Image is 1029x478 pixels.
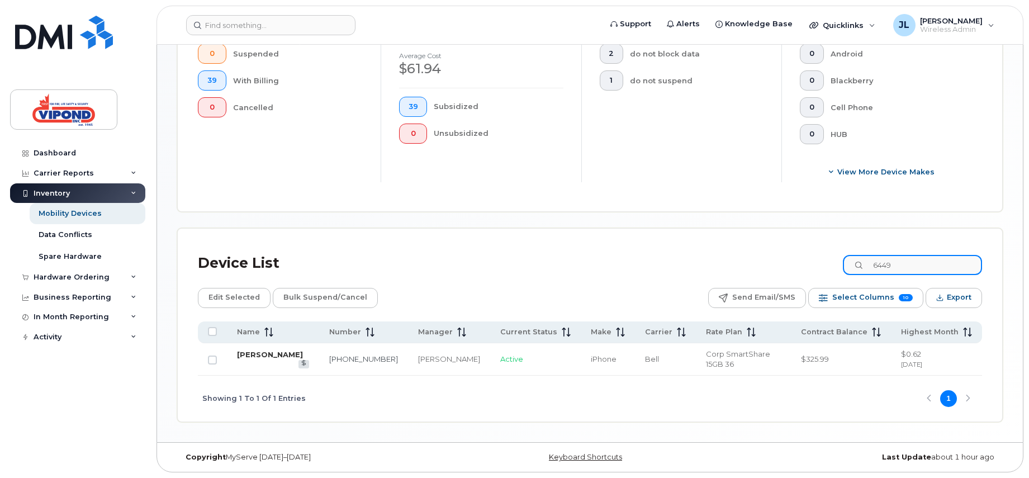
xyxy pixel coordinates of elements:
[233,97,363,117] div: Cancelled
[831,97,964,117] div: Cell Phone
[732,289,795,306] span: Send Email/SMS
[891,343,982,376] td: $0.62
[920,25,983,34] span: Wireless Admin
[329,327,361,337] span: Number
[237,327,260,337] span: Name
[298,360,309,368] a: View Last Bill
[801,327,867,337] span: Contract Balance
[233,70,363,91] div: With Billing
[800,162,964,182] button: View More Device Makes
[843,255,982,275] input: Search Device List ...
[207,49,217,58] span: 0
[591,354,617,363] span: iPhone
[418,354,480,365] div: [PERSON_NAME]
[273,288,378,308] button: Bulk Suspend/Cancel
[434,124,563,144] div: Unsubsidized
[901,361,922,368] small: [DATE]
[329,354,398,363] a: [PHONE_NUMBER]
[630,44,764,64] div: do not block data
[500,354,523,363] span: Active
[800,97,824,117] button: 0
[609,76,614,85] span: 1
[399,97,428,117] button: 39
[409,102,418,111] span: 39
[202,390,306,407] span: Showing 1 To 1 Of 1 Entries
[899,18,909,32] span: JL
[800,70,824,91] button: 0
[645,354,659,363] span: Bell
[809,103,814,112] span: 0
[207,103,217,112] span: 0
[177,453,452,462] div: MyServe [DATE]–[DATE]
[645,327,672,337] span: Carrier
[418,327,453,337] span: Manager
[434,97,563,117] div: Subsidized
[708,288,806,308] button: Send Email/SMS
[207,76,217,85] span: 39
[899,294,913,301] span: 10
[809,76,814,85] span: 0
[728,453,1003,462] div: about 1 hour ago
[603,13,659,35] a: Support
[885,14,1002,36] div: Jean-Pierre Larose
[809,130,814,139] span: 0
[901,327,959,337] span: Highest Month
[706,327,742,337] span: Rate Plan
[800,44,824,64] button: 0
[609,49,614,58] span: 2
[800,124,824,144] button: 0
[837,167,935,177] span: View More Device Makes
[882,453,931,461] strong: Last Update
[823,21,864,30] span: Quicklinks
[399,59,563,78] div: $61.94
[500,327,557,337] span: Current Status
[198,288,271,308] button: Edit Selected
[708,13,800,35] a: Knowledge Base
[659,13,708,35] a: Alerts
[600,44,624,64] button: 2
[283,289,367,306] span: Bulk Suspend/Cancel
[409,129,418,138] span: 0
[620,18,651,30] span: Support
[630,70,764,91] div: do not suspend
[808,288,923,308] button: Select Columns 10
[198,249,279,278] div: Device List
[186,453,226,461] strong: Copyright
[198,97,226,117] button: 0
[809,49,814,58] span: 0
[725,18,793,30] span: Knowledge Base
[676,18,700,30] span: Alerts
[920,16,983,25] span: [PERSON_NAME]
[399,52,563,59] h4: Average cost
[706,349,770,369] span: Corp SmartShare 15GB 36
[198,70,226,91] button: 39
[600,70,624,91] button: 1
[208,289,260,306] span: Edit Selected
[801,354,829,363] span: $325.99
[831,44,964,64] div: Android
[831,70,964,91] div: Blackberry
[399,124,428,144] button: 0
[591,327,611,337] span: Make
[549,453,622,461] a: Keyboard Shortcuts
[802,14,883,36] div: Quicklinks
[832,289,894,306] span: Select Columns
[947,289,971,306] span: Export
[940,390,957,407] button: Page 1
[198,44,226,64] button: 0
[237,350,303,359] a: [PERSON_NAME]
[831,124,964,144] div: HUB
[926,288,982,308] button: Export
[233,44,363,64] div: Suspended
[186,15,355,35] input: Find something...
